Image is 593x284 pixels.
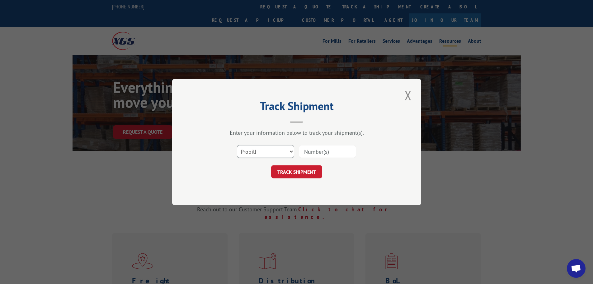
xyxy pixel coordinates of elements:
[403,87,413,104] button: Close modal
[203,102,390,113] h2: Track Shipment
[203,129,390,136] div: Enter your information below to track your shipment(s).
[299,145,356,158] input: Number(s)
[271,165,322,178] button: TRACK SHIPMENT
[567,259,586,278] a: Open chat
